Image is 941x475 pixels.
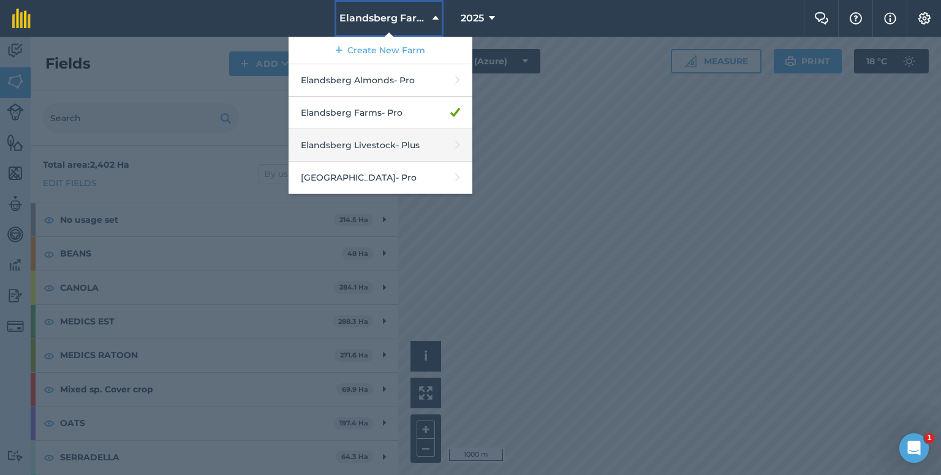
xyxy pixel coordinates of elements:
[899,433,929,463] iframe: Intercom live chat
[917,12,932,24] img: A cog icon
[289,37,472,64] a: Create New Farm
[289,97,472,129] a: Elandsberg Farms- Pro
[924,433,934,443] span: 1
[289,129,472,162] a: Elandsberg Livestock- Plus
[289,162,472,194] a: [GEOGRAPHIC_DATA]- Pro
[461,11,484,26] span: 2025
[884,11,896,26] img: svg+xml;base64,PHN2ZyB4bWxucz0iaHR0cDovL3d3dy53My5vcmcvMjAwMC9zdmciIHdpZHRoPSIxNyIgaGVpZ2h0PSIxNy...
[12,9,31,28] img: fieldmargin Logo
[814,12,829,24] img: Two speech bubbles overlapping with the left bubble in the forefront
[848,12,863,24] img: A question mark icon
[289,64,472,97] a: Elandsberg Almonds- Pro
[339,11,428,26] span: Elandsberg Farms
